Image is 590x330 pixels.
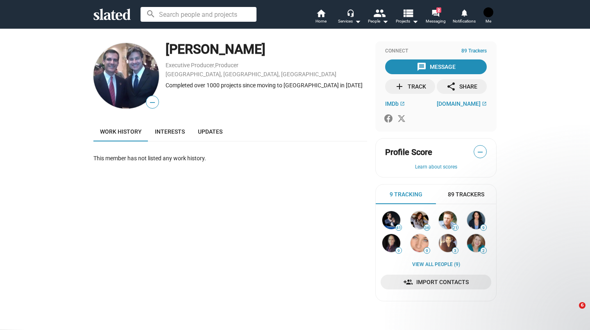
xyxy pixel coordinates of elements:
[479,6,498,27] button: Jessica FrewMe
[93,43,159,109] img: tony boldi
[437,100,481,107] span: [DOMAIN_NAME]
[450,8,479,26] a: Notifications
[400,101,405,106] mat-icon: open_in_new
[155,128,185,135] span: Interests
[446,79,477,94] div: Share
[353,16,363,26] mat-icon: arrow_drop_down
[396,16,418,26] span: Projects
[385,48,487,55] div: Connect
[460,9,468,16] mat-icon: notifications
[453,16,476,26] span: Notifications
[579,302,585,309] span: 6
[385,79,435,94] button: Track
[368,16,388,26] div: People
[396,248,402,253] span: 9
[461,48,487,55] span: 89 Trackers
[396,225,402,230] span: 41
[146,97,159,108] span: —
[412,262,460,268] a: View all People (9)
[410,16,420,26] mat-icon: arrow_drop_down
[198,128,222,135] span: Updates
[316,8,326,18] mat-icon: home
[141,7,256,22] input: Search people and projects
[486,16,491,26] span: Me
[446,82,456,91] mat-icon: share
[385,100,405,107] a: IMDb
[411,234,429,252] img: susan johnston
[424,225,430,230] span: 36
[562,302,582,322] iframe: Intercom live chat
[417,59,456,74] div: Message
[166,62,214,68] a: Executive Producer
[411,211,429,229] img: Cole Taylor
[426,16,446,26] span: Messaging
[214,64,215,68] span: ,
[385,147,432,158] span: Profile Score
[424,248,430,253] span: 9
[100,128,142,135] span: Work history
[431,9,439,17] mat-icon: forum
[191,122,229,141] a: Updates
[436,7,441,13] span: 2
[387,275,485,289] span: Import Contacts
[315,16,327,26] span: Home
[385,100,399,107] span: IMDb
[380,16,390,26] mat-icon: arrow_drop_down
[93,155,367,162] div: This member has not listed any work history.
[306,8,335,26] a: Home
[347,9,354,16] mat-icon: headset_mic
[166,71,336,77] a: [GEOGRAPHIC_DATA], [GEOGRAPHIC_DATA], [GEOGRAPHIC_DATA]
[364,8,393,26] button: People
[373,7,385,19] mat-icon: people
[381,275,491,289] a: Import Contacts
[417,62,427,72] mat-icon: message
[437,100,487,107] a: [DOMAIN_NAME]
[385,164,487,171] button: Learn about scores
[421,8,450,26] a: 2Messaging
[335,8,364,26] button: Services
[338,16,361,26] div: Services
[166,82,367,89] div: Completed over 1000 projects since moving to [GEOGRAPHIC_DATA] in [DATE]
[148,122,191,141] a: Interests
[385,59,487,74] button: Message
[437,79,487,94] button: Share
[402,7,414,19] mat-icon: view_list
[215,62,238,68] a: Producer
[382,234,400,252] img: Joseph Barmettler
[483,7,493,17] img: Jessica Frew
[166,41,367,58] div: [PERSON_NAME]
[382,211,400,229] img: Stephan Paternot
[482,101,487,106] mat-icon: open_in_new
[395,79,426,94] div: Track
[395,82,404,91] mat-icon: add
[93,122,148,141] a: Work history
[393,8,421,26] button: Projects
[390,191,422,198] span: 9 Tracking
